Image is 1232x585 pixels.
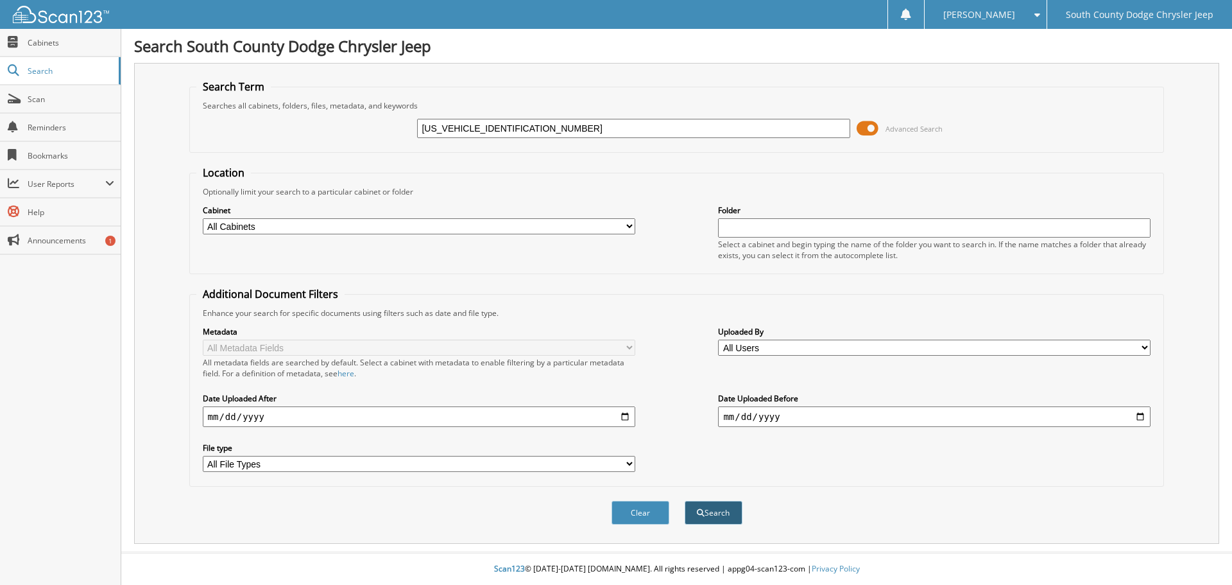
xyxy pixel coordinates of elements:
label: Date Uploaded Before [718,393,1151,404]
span: Advanced Search [886,124,943,134]
div: © [DATE]-[DATE] [DOMAIN_NAME]. All rights reserved | appg04-scan123-com | [121,554,1232,585]
div: Searches all cabinets, folders, files, metadata, and keywords [196,100,1158,111]
span: Bookmarks [28,150,114,161]
img: scan123-logo-white.svg [13,6,109,23]
span: User Reports [28,179,105,189]
label: Date Uploaded After [203,393,635,404]
div: Enhance your search for specific documents using filters such as date and file type. [196,308,1158,319]
span: Announcements [28,235,114,246]
label: Folder [718,205,1151,216]
h1: Search South County Dodge Chrysler Jeep [134,35,1219,57]
legend: Additional Document Filters [196,287,345,301]
div: Select a cabinet and begin typing the name of the folder you want to search in. If the name match... [718,239,1151,261]
span: [PERSON_NAME] [943,11,1015,19]
input: start [203,406,635,427]
legend: Location [196,166,251,180]
label: Metadata [203,326,635,337]
legend: Search Term [196,80,271,94]
div: Optionally limit your search to a particular cabinet or folder [196,186,1158,197]
label: Cabinet [203,205,635,216]
span: Help [28,207,114,218]
label: Uploaded By [718,326,1151,337]
span: South County Dodge Chrysler Jeep [1066,11,1213,19]
span: Search [28,65,112,76]
input: end [718,406,1151,427]
iframe: Chat Widget [1168,523,1232,585]
span: Scan123 [494,563,525,574]
label: File type [203,442,635,453]
button: Clear [612,501,669,525]
a: Privacy Policy [812,563,860,574]
span: Scan [28,94,114,105]
button: Search [685,501,742,525]
a: here [338,368,354,379]
div: All metadata fields are searched by default. Select a cabinet with metadata to enable filtering b... [203,357,635,379]
span: Reminders [28,122,114,133]
span: Cabinets [28,37,114,48]
div: 1 [105,236,116,246]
